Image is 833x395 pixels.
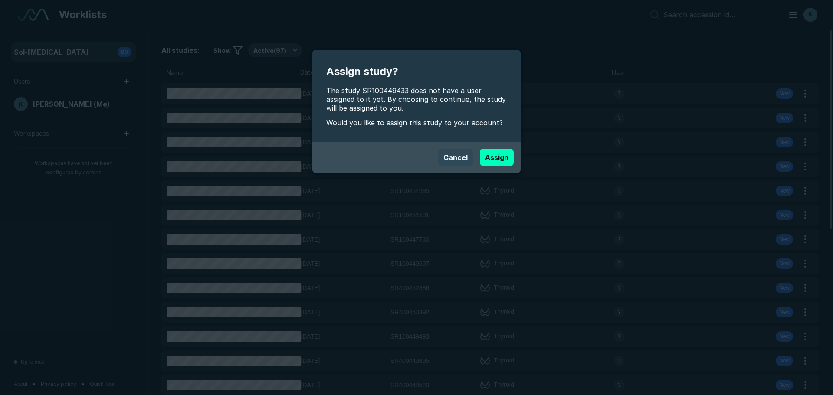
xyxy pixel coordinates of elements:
button: Cancel [438,149,473,166]
span: The study SR100449433 does not have a user assigned to it yet. By choosing to continue, the study... [326,86,507,112]
div: modal [312,50,521,173]
span: Would you like to assign this study to your account? [326,118,507,128]
span: Assign study? [326,64,507,79]
button: Assign [480,149,514,166]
